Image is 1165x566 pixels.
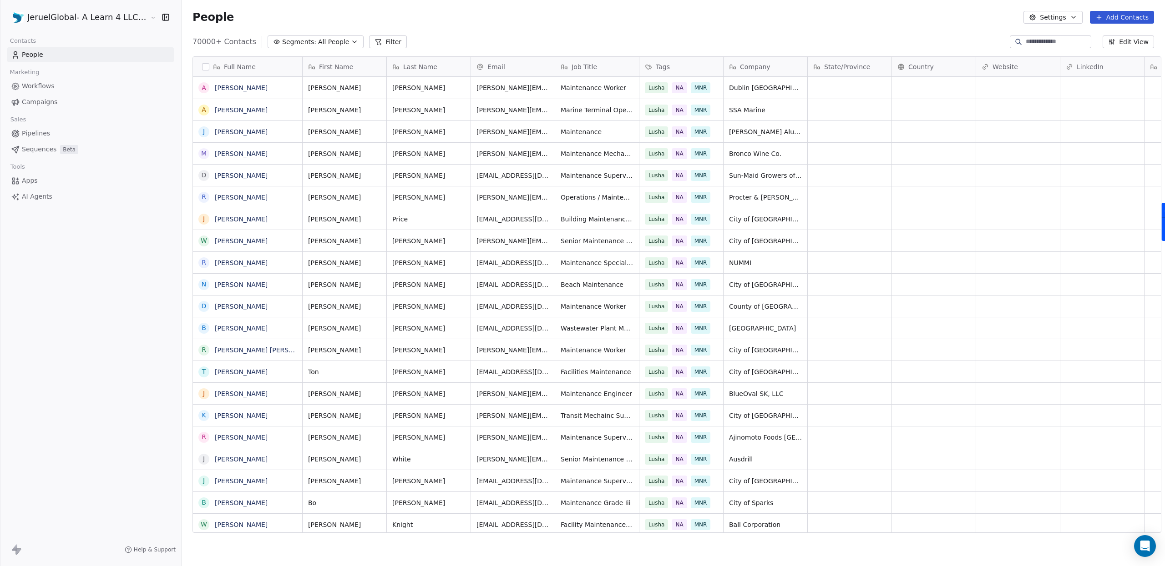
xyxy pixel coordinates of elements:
span: Lusha [645,279,668,290]
a: [PERSON_NAME] [215,259,268,266]
span: MNR [691,432,711,443]
button: Filter [369,35,407,48]
span: Maintenance Specialist [561,258,633,267]
span: NA [672,366,687,377]
div: LinkedIn [1060,57,1144,76]
span: [PERSON_NAME][EMAIL_ADDRESS][DOMAIN_NAME] [476,455,549,464]
span: [PERSON_NAME][EMAIL_ADDRESS][PERSON_NAME][DOMAIN_NAME] [476,411,549,420]
span: Ball Corporation [729,520,802,529]
span: BlueOval SK, LLC [729,389,802,398]
span: Price [392,215,465,224]
span: [PERSON_NAME] [308,476,381,486]
span: [EMAIL_ADDRESS][DOMAIN_NAME] [476,171,549,180]
div: Tags [639,57,723,76]
span: Maintenance [561,127,633,136]
span: NA [672,476,687,486]
span: Lusha [645,257,668,268]
span: [PERSON_NAME][EMAIL_ADDRESS][PERSON_NAME][PERSON_NAME][DOMAIN_NAME] [476,236,549,245]
span: Country [908,62,934,71]
div: First Name [303,57,386,76]
span: [PERSON_NAME] [392,149,465,158]
span: [PERSON_NAME] Aluminum [729,127,802,136]
span: People [22,50,43,60]
a: Campaigns [7,95,174,110]
span: [EMAIL_ADDRESS][DOMAIN_NAME] [476,520,549,529]
div: R [202,345,206,355]
span: NA [672,519,687,530]
span: [PERSON_NAME] [392,258,465,267]
div: Job Title [555,57,639,76]
span: Ajinomoto Foods [GEOGRAPHIC_DATA], Inc. [729,433,802,442]
span: [PERSON_NAME] [308,258,381,267]
span: [PERSON_NAME][EMAIL_ADDRESS][PERSON_NAME][DOMAIN_NAME] [476,433,549,442]
span: [PERSON_NAME] [392,171,465,180]
span: [PERSON_NAME] [392,433,465,442]
span: SSA Marine [729,105,802,115]
span: AI Agents [22,192,52,201]
span: Company [740,62,770,71]
a: [PERSON_NAME] [215,172,268,179]
div: N [202,280,206,289]
a: [PERSON_NAME] [215,368,268,376]
span: Lusha [645,410,668,421]
span: [PERSON_NAME] [308,105,381,115]
span: [PERSON_NAME] [308,520,381,529]
span: [PERSON_NAME] [308,346,381,355]
a: Pipelines [7,126,174,141]
span: [PERSON_NAME] [392,280,465,289]
button: Add Contacts [1090,11,1154,24]
span: Ausdrill [729,455,802,464]
span: [PERSON_NAME] [308,433,381,442]
a: [PERSON_NAME] [215,128,268,135]
span: Marine Terminal Operations and Maintenance Superintendent [561,105,633,115]
span: Tools [6,160,29,174]
span: Lusha [645,126,668,137]
span: MNR [691,454,711,465]
span: Lusha [645,388,668,399]
span: [PERSON_NAME] [308,83,381,92]
div: W [201,520,207,529]
span: [PERSON_NAME][EMAIL_ADDRESS][PERSON_NAME][DOMAIN_NAME] [476,346,549,355]
span: Marketing [6,65,43,79]
span: [PERSON_NAME] [308,280,381,289]
span: Lusha [645,476,668,486]
a: [PERSON_NAME] [215,303,268,310]
span: NA [672,126,687,137]
a: [PERSON_NAME] [215,325,268,332]
span: [PERSON_NAME] [392,389,465,398]
div: J [203,476,205,486]
span: NA [672,82,687,93]
div: D [202,170,207,180]
span: MNR [691,192,711,203]
span: [GEOGRAPHIC_DATA] [729,324,802,333]
span: NA [672,170,687,181]
a: [PERSON_NAME] [215,477,268,485]
span: City of [GEOGRAPHIC_DATA][PERSON_NAME] [729,280,802,289]
a: People [7,47,174,62]
span: City of [GEOGRAPHIC_DATA][PERSON_NAME] [729,411,802,420]
span: Dublin [GEOGRAPHIC_DATA][PERSON_NAME] [729,83,802,92]
span: MNR [691,257,711,268]
a: [PERSON_NAME] [215,456,268,463]
span: Senior Maintenance Worker [561,236,633,245]
span: Operations / Maintenance [561,193,633,202]
span: MNR [691,388,711,399]
span: [PERSON_NAME] [392,324,465,333]
span: Facilities Maintenance [561,367,633,376]
span: [PERSON_NAME] [308,236,381,245]
span: NA [672,497,687,508]
div: T [202,367,206,376]
span: Maintenance Worker [561,83,633,92]
span: Procter & [PERSON_NAME] [729,193,802,202]
span: Pipelines [22,129,50,138]
span: NA [672,388,687,399]
span: [PERSON_NAME] [308,411,381,420]
a: [PERSON_NAME] [215,84,268,91]
span: County of [GEOGRAPHIC_DATA][PERSON_NAME] [729,302,802,311]
span: [PERSON_NAME] [392,105,465,115]
span: MNR [691,235,711,246]
span: [PERSON_NAME] [392,127,465,136]
span: NUMMI [729,258,802,267]
div: Website [976,57,1060,76]
span: [PERSON_NAME] [308,324,381,333]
